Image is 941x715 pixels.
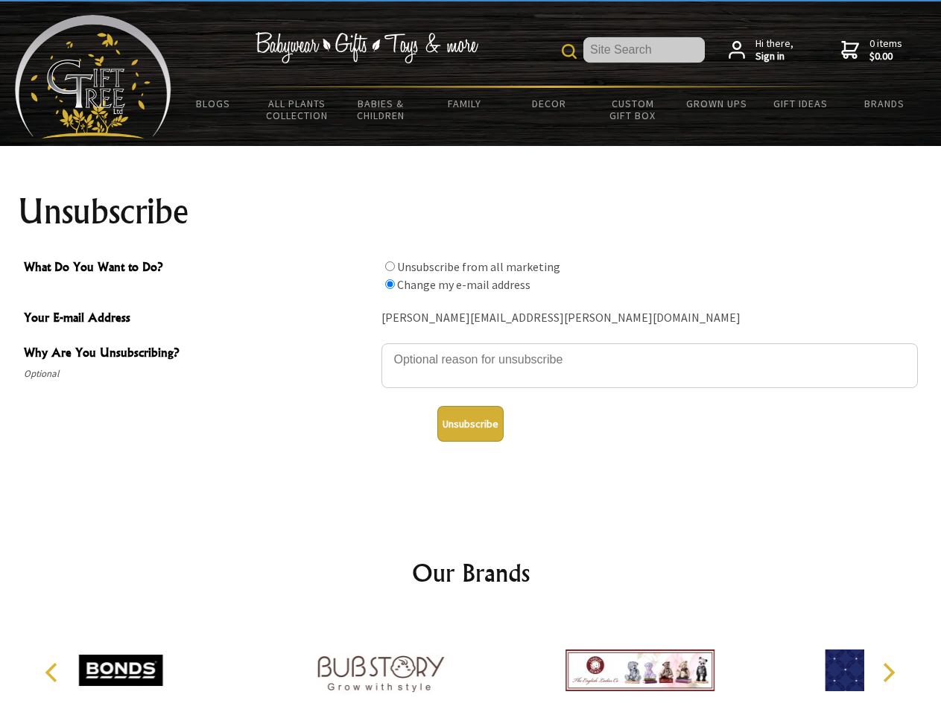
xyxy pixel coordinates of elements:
[30,555,912,591] h2: Our Brands
[24,308,374,330] span: Your E-mail Address
[758,88,843,119] a: Gift Ideas
[397,277,530,292] label: Change my e-mail address
[37,656,70,689] button: Previous
[18,194,924,229] h1: Unsubscribe
[755,37,793,63] span: Hi there,
[872,656,904,689] button: Next
[24,343,374,365] span: Why Are You Unsubscribing?
[729,37,793,63] a: Hi there,Sign in
[562,44,577,59] img: product search
[437,406,504,442] button: Unsubscribe
[381,343,918,388] textarea: Why Are You Unsubscribing?
[385,261,395,271] input: What Do You Want to Do?
[583,37,705,63] input: Site Search
[843,88,927,119] a: Brands
[24,258,374,279] span: What Do You Want to Do?
[15,15,171,139] img: Babyware - Gifts - Toys and more...
[423,88,507,119] a: Family
[339,88,423,131] a: Babies & Children
[24,365,374,383] span: Optional
[397,259,560,274] label: Unsubscribe from all marketing
[385,279,395,289] input: What Do You Want to Do?
[869,36,902,63] span: 0 items
[869,50,902,63] strong: $0.00
[256,88,340,131] a: All Plants Collection
[591,88,675,131] a: Custom Gift Box
[171,88,256,119] a: BLOGS
[674,88,758,119] a: Grown Ups
[841,37,902,63] a: 0 items$0.00
[507,88,591,119] a: Decor
[255,32,478,63] img: Babywear - Gifts - Toys & more
[381,307,918,330] div: [PERSON_NAME][EMAIL_ADDRESS][PERSON_NAME][DOMAIN_NAME]
[755,50,793,63] strong: Sign in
